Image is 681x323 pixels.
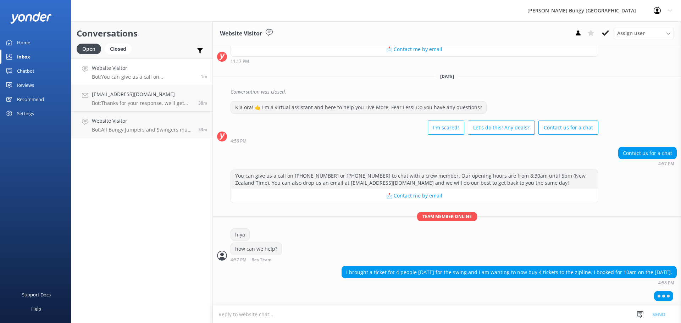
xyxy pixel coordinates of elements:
a: Website VisitorBot:All Bungy Jumpers and Swingers must be at least [DEMOGRAPHIC_DATA] and 35kgs, ... [71,112,212,138]
div: Help [31,302,41,316]
div: 04:57pm 10-Aug-2025 (UTC +12:00) Pacific/Auckland [231,257,294,262]
strong: 4:57 PM [231,258,247,262]
div: 11:17pm 09-Aug-2025 (UTC +12:00) Pacific/Auckland [231,59,598,63]
div: Open [77,44,101,54]
div: You can give us a call on [PHONE_NUMBER] or [PHONE_NUMBER] to chat with a crew member. Our openin... [231,170,598,189]
div: 2025-08-09T21:08:45.524 [217,86,677,98]
div: 04:58pm 10-Aug-2025 (UTC +12:00) Pacific/Auckland [342,280,677,285]
div: Conversation was closed. [231,86,677,98]
a: Open [77,45,105,52]
div: hiya [231,229,249,241]
button: 📩 Contact me by email [231,42,598,56]
p: Bot: You can give us a call on [PHONE_NUMBER] or [PHONE_NUMBER] to chat with a crew member. Our o... [92,74,195,80]
div: Support Docs [22,288,51,302]
span: 04:20pm 10-Aug-2025 (UTC +12:00) Pacific/Auckland [198,100,207,106]
h4: [EMAIL_ADDRESS][DOMAIN_NAME] [92,90,193,98]
span: 04:57pm 10-Aug-2025 (UTC +12:00) Pacific/Auckland [201,73,207,79]
p: Bot: Thanks for your response, we'll get back to you as soon as we can during opening hours. [92,100,193,106]
span: Team member online [417,212,477,221]
strong: 4:58 PM [658,281,674,285]
strong: 4:57 PM [658,162,674,166]
div: Reviews [17,78,34,92]
a: Closed [105,45,135,52]
div: 04:57pm 10-Aug-2025 (UTC +12:00) Pacific/Auckland [618,161,677,166]
span: Assign user [617,29,645,37]
span: Res Team [251,258,271,262]
div: how can we help? [231,243,282,255]
div: Kia ora! 🤙 I'm a virtual assistant and here to help you Live More, Fear Less! Do you have any que... [231,101,486,113]
div: Chatbot [17,64,34,78]
h3: Website Visitor [220,29,262,38]
div: Home [17,35,30,50]
button: Contact us for a chat [538,121,598,135]
h4: Website Visitor [92,117,193,125]
div: Inbox [17,50,30,64]
div: I brought a ticket for 4 people [DATE] for the swing and I am wanting to now buy 4 tickets to the... [342,266,676,278]
div: 04:56pm 10-Aug-2025 (UTC +12:00) Pacific/Auckland [231,138,598,143]
a: [EMAIL_ADDRESS][DOMAIN_NAME]Bot:Thanks for your response, we'll get back to you as soon as we can... [71,85,212,112]
h2: Conversations [77,27,207,40]
img: yonder-white-logo.png [11,12,51,23]
strong: 11:17 PM [231,59,249,63]
button: 📩 Contact me by email [231,189,598,203]
button: Let's do this! Any deals? [468,121,535,135]
h4: Website Visitor [92,64,195,72]
a: Website VisitorBot:You can give us a call on [PHONE_NUMBER] or [PHONE_NUMBER] to chat with a crew... [71,59,212,85]
div: Assign User [614,28,674,39]
p: Bot: All Bungy Jumpers and Swingers must be at least [DEMOGRAPHIC_DATA] and 35kgs, except for the... [92,127,193,133]
strong: 4:56 PM [231,139,247,143]
span: 04:05pm 10-Aug-2025 (UTC +12:00) Pacific/Auckland [198,127,207,133]
div: Settings [17,106,34,121]
div: Closed [105,44,132,54]
span: [DATE] [436,73,458,79]
div: Contact us for a chat [619,147,676,159]
button: I'm scared! [428,121,464,135]
div: Recommend [17,92,44,106]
